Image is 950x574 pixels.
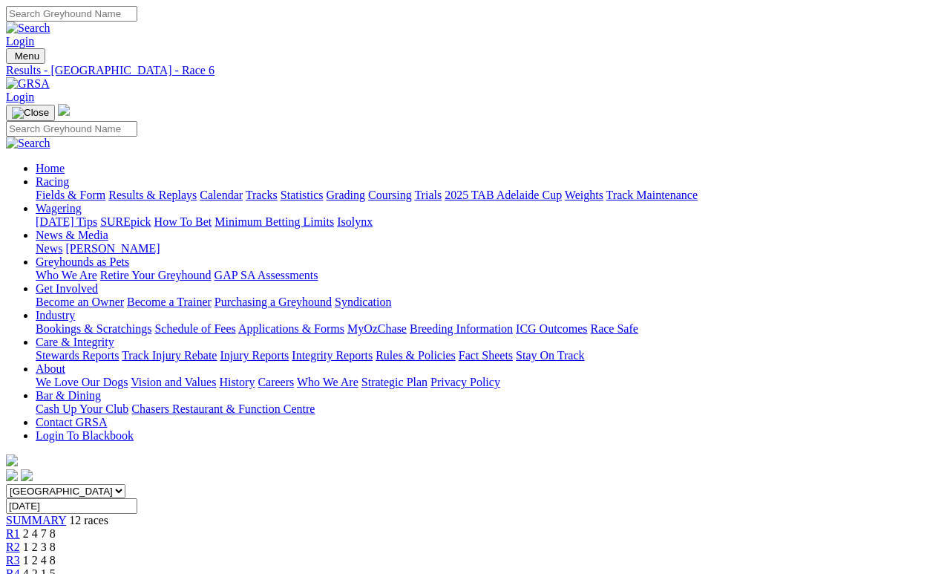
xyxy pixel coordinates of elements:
[414,189,442,201] a: Trials
[347,322,407,335] a: MyOzChase
[337,215,373,228] a: Isolynx
[606,189,698,201] a: Track Maintenance
[36,282,98,295] a: Get Involved
[368,189,412,201] a: Coursing
[327,189,365,201] a: Grading
[6,514,66,526] a: SUMMARY
[36,229,108,241] a: News & Media
[6,498,137,514] input: Select date
[100,269,212,281] a: Retire Your Greyhound
[23,541,56,553] span: 1 2 3 8
[6,527,20,540] a: R1
[154,322,235,335] a: Schedule of Fees
[36,202,82,215] a: Wagering
[6,91,34,103] a: Login
[36,215,97,228] a: [DATE] Tips
[36,349,944,362] div: Care & Integrity
[516,349,584,362] a: Stay On Track
[361,376,427,388] a: Strategic Plan
[36,349,119,362] a: Stewards Reports
[445,189,562,201] a: 2025 TAB Adelaide Cup
[36,309,75,322] a: Industry
[108,189,197,201] a: Results & Replays
[36,389,101,402] a: Bar & Dining
[6,64,944,77] a: Results - [GEOGRAPHIC_DATA] - Race 6
[6,121,137,137] input: Search
[36,242,944,255] div: News & Media
[15,50,39,62] span: Menu
[214,269,318,281] a: GAP SA Assessments
[36,175,69,188] a: Racing
[246,189,278,201] a: Tracks
[281,189,324,201] a: Statistics
[23,554,56,567] span: 1 2 4 8
[23,527,56,540] span: 2 4 7 8
[100,215,151,228] a: SUREpick
[430,376,500,388] a: Privacy Policy
[36,402,944,416] div: Bar & Dining
[131,402,315,415] a: Chasers Restaurant & Function Centre
[127,296,212,308] a: Become a Trainer
[200,189,243,201] a: Calendar
[36,269,97,281] a: Who We Are
[258,376,294,388] a: Careers
[36,336,114,348] a: Care & Integrity
[6,105,55,121] button: Toggle navigation
[238,322,344,335] a: Applications & Forms
[459,349,513,362] a: Fact Sheets
[58,104,70,116] img: logo-grsa-white.png
[122,349,217,362] a: Track Injury Rebate
[36,376,944,389] div: About
[36,296,944,309] div: Get Involved
[21,469,33,481] img: twitter.svg
[36,322,944,336] div: Industry
[12,107,49,119] img: Close
[154,215,212,228] a: How To Bet
[516,322,587,335] a: ICG Outcomes
[36,402,128,415] a: Cash Up Your Club
[36,362,65,375] a: About
[590,322,638,335] a: Race Safe
[36,162,65,175] a: Home
[131,376,216,388] a: Vision and Values
[292,349,373,362] a: Integrity Reports
[36,215,944,229] div: Wagering
[69,514,108,526] span: 12 races
[297,376,358,388] a: Who We Are
[6,554,20,567] a: R3
[6,22,50,35] img: Search
[6,48,45,64] button: Toggle navigation
[6,541,20,553] a: R2
[6,77,50,91] img: GRSA
[6,137,50,150] img: Search
[36,189,944,202] div: Racing
[220,349,289,362] a: Injury Reports
[36,376,128,388] a: We Love Our Dogs
[6,454,18,466] img: logo-grsa-white.png
[214,215,334,228] a: Minimum Betting Limits
[36,322,151,335] a: Bookings & Scratchings
[565,189,603,201] a: Weights
[36,189,105,201] a: Fields & Form
[376,349,456,362] a: Rules & Policies
[36,242,62,255] a: News
[6,469,18,481] img: facebook.svg
[36,255,129,268] a: Greyhounds as Pets
[335,296,391,308] a: Syndication
[214,296,332,308] a: Purchasing a Greyhound
[36,296,124,308] a: Become an Owner
[36,416,107,428] a: Contact GRSA
[219,376,255,388] a: History
[6,6,137,22] input: Search
[410,322,513,335] a: Breeding Information
[6,35,34,48] a: Login
[36,429,134,442] a: Login To Blackbook
[65,242,160,255] a: [PERSON_NAME]
[36,269,944,282] div: Greyhounds as Pets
